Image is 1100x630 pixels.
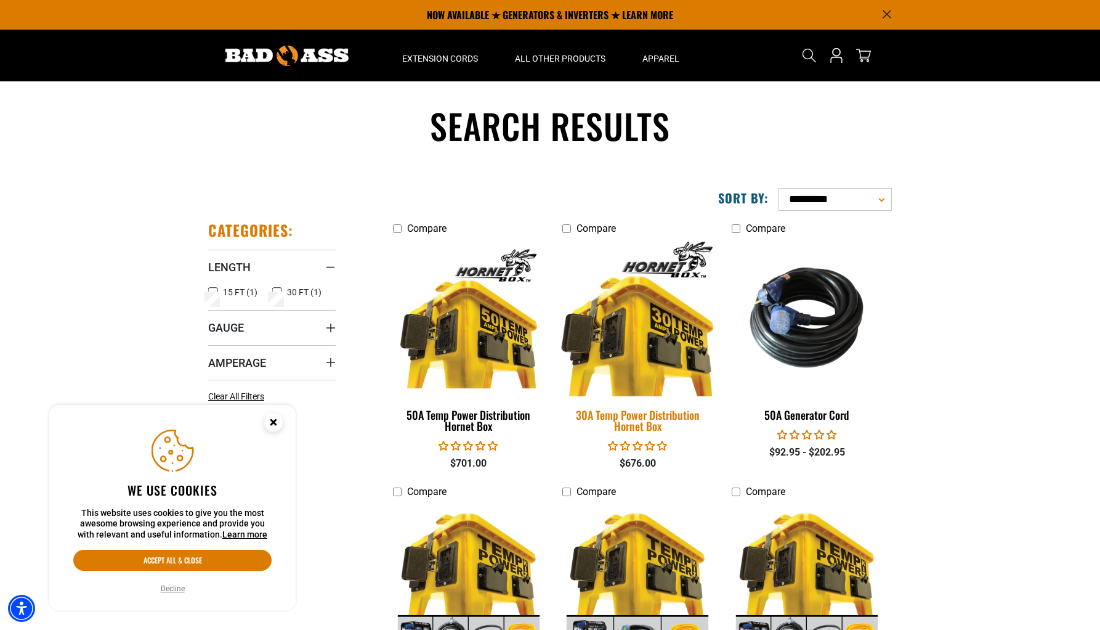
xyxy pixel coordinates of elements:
[208,221,293,240] h2: Categories:
[73,550,272,571] button: Accept all & close
[732,445,883,460] div: $92.95 - $202.95
[746,486,785,497] span: Compare
[624,30,698,81] summary: Apparel
[854,48,873,63] a: cart
[157,583,188,595] button: Decline
[729,247,884,388] img: 50A Generator Cord
[562,456,713,471] div: $676.00
[407,223,447,234] span: Compare
[576,223,616,234] span: Compare
[49,405,296,611] aside: Cookie Consent
[562,409,713,432] div: 30A Temp Power Distribution Hornet Box
[439,440,498,452] span: 0.00 stars
[562,240,713,439] a: 30A Temp Power Distribution Hornet Box 30A Temp Power Distribution Hornet Box
[225,46,349,66] img: Bad Ass Extension Cords
[393,456,544,471] div: $701.00
[551,239,724,396] img: 30A Temp Power Distribution Hornet Box
[732,240,883,428] a: 50A Generator Cord 50A Generator Cord
[777,429,836,441] span: 0.00 stars
[208,250,336,284] summary: Length
[827,30,846,81] a: Open this option
[732,409,883,420] div: 50A Generator Cord
[496,30,624,81] summary: All Other Products
[718,190,769,206] label: Sort by:
[208,390,269,403] a: Clear All Filters
[223,288,257,297] span: 15 FT (1)
[391,247,546,388] img: 50A Temp Power Distribution Hornet Box
[287,288,322,297] span: 30 FT (1)
[608,440,667,452] span: 0.00 stars
[73,508,272,541] p: This website uses cookies to give you the most awesome browsing experience and provide you with r...
[73,482,272,498] h2: We use cookies
[8,595,35,622] div: Accessibility Menu
[393,240,544,439] a: 50A Temp Power Distribution Hornet Box 50A Temp Power Distribution Hornet Box
[515,53,605,64] span: All Other Products
[251,405,296,443] button: Close this option
[208,321,244,335] span: Gauge
[746,223,785,234] span: Compare
[393,409,544,432] div: 50A Temp Power Distribution Hornet Box
[208,260,251,274] span: Length
[208,104,892,149] h1: Search results
[208,345,336,380] summary: Amperage
[208,310,336,345] summary: Gauge
[407,486,447,497] span: Compare
[384,30,496,81] summary: Extension Cords
[208,356,266,370] span: Amperage
[222,530,267,539] a: This website uses cookies to give you the most awesome browsing experience and provide you with r...
[576,486,616,497] span: Compare
[799,46,819,65] summary: Search
[208,391,264,401] span: Clear All Filters
[402,53,478,64] span: Extension Cords
[642,53,679,64] span: Apparel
